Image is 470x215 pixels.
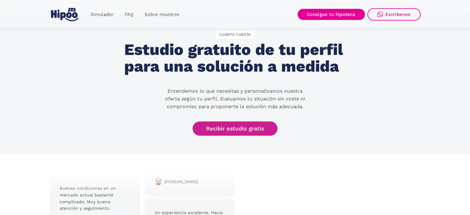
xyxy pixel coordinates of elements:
a: Recibir estudio gratis [193,122,278,136]
a: Escríbenos [367,8,421,21]
div: CUÁNTO CUESTA [216,31,254,39]
a: FAQ [119,9,139,21]
p: Entendemos lo que necesitas y personalizamos nuestra oferta según tu perfil. Evaluamos tu situaci... [161,88,309,110]
h2: Estudio gratuito de tu perfil para una solución a medida [124,41,346,75]
a: Sobre nosotros [139,9,185,21]
div: Escríbenos [385,12,411,17]
a: home [50,6,80,24]
a: Consigue tu hipoteca [298,9,365,20]
a: Simulador [85,9,119,21]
